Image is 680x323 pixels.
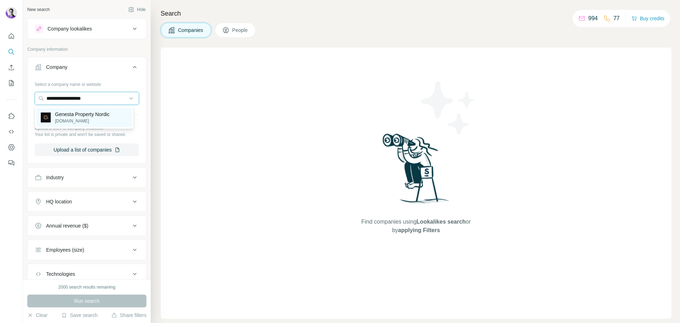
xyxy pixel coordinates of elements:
div: HQ location [46,198,72,205]
button: Dashboard [6,141,17,154]
img: Genesta Property Nordic [41,113,51,122]
button: Use Surfe API [6,125,17,138]
button: Use Surfe on LinkedIn [6,110,17,122]
p: Company information [27,46,146,53]
button: Enrich CSV [6,61,17,74]
button: Upload a list of companies [35,143,139,156]
p: Your list is private and won't be saved or shared. [35,131,139,138]
div: Employees (size) [46,246,84,253]
div: New search [27,6,50,13]
button: Save search [61,312,97,319]
span: applying Filters [398,227,440,233]
button: Industry [28,169,146,186]
span: Companies [178,27,204,34]
div: Company lookalikes [48,25,92,32]
p: [DOMAIN_NAME] [55,118,110,124]
img: Surfe Illustration - Woman searching with binoculars [379,132,453,211]
button: Feedback [6,157,17,169]
button: Clear [27,312,48,319]
span: People [232,27,249,34]
p: 77 [613,14,620,23]
button: Company [28,59,146,78]
p: 994 [588,14,598,23]
button: Quick start [6,30,17,43]
img: Surfe Illustration - Stars [416,76,480,140]
div: Annual revenue ($) [46,222,88,229]
button: HQ location [28,193,146,210]
button: Buy credits [631,13,664,23]
h4: Search [161,9,671,18]
button: My lists [6,77,17,89]
div: Technologies [46,270,75,278]
div: Company [46,64,67,71]
button: Hide [123,4,151,15]
div: 2000 search results remaining [58,284,116,290]
span: Lookalikes search [417,219,466,225]
p: Genesta Property Nordic [55,111,110,118]
span: Find companies using or by [359,218,473,235]
button: Company lookalikes [28,20,146,37]
div: Industry [46,174,64,181]
button: Technologies [28,265,146,283]
button: Share filters [111,312,146,319]
button: Search [6,45,17,58]
img: Avatar [6,7,17,18]
button: Employees (size) [28,241,146,258]
div: Select a company name or website [35,78,139,88]
button: Annual revenue ($) [28,217,146,234]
